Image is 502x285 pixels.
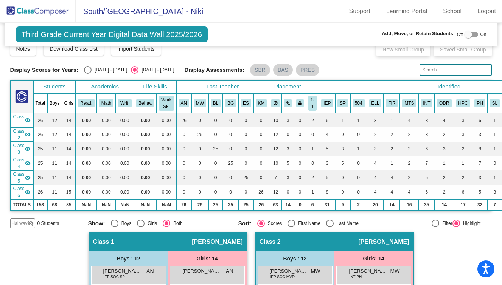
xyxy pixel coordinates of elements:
td: 0.00 [97,127,116,142]
td: 1 [488,127,502,142]
td: 4 [400,113,418,127]
td: 0 [253,127,269,142]
a: Logout [471,5,502,17]
td: 0 [223,185,238,199]
button: BL [211,99,221,107]
td: 3 [319,156,335,170]
mat-icon: visibility [25,132,31,138]
td: 0.00 [76,127,97,142]
th: Students [33,80,76,93]
td: 1 [488,170,502,185]
td: 0 [238,156,253,170]
td: 26 [33,127,47,142]
th: Alex Noble [176,93,191,113]
td: 0.00 [134,127,157,142]
td: 4 [367,170,384,185]
mat-icon: visibility [25,117,31,123]
td: 12 [269,185,282,199]
td: 12 [47,127,62,142]
th: Heavy Parent Communication [454,93,472,113]
span: Download Class List [50,46,98,52]
mat-icon: visibility [25,146,31,152]
td: 25 [223,199,238,211]
td: 12 [269,127,282,142]
td: 0 [294,127,306,142]
td: 68 [47,199,62,211]
td: 2 [400,142,418,156]
button: Import Students [111,42,161,56]
td: 26 [253,185,269,199]
td: 0 [488,156,502,170]
td: 25 [223,156,238,170]
td: 0 [350,170,367,185]
td: 25 [208,142,223,156]
td: 1 [350,142,367,156]
td: 2 [454,142,472,156]
td: 0 [176,170,191,185]
span: Add, Move, or Retain Students [382,30,453,37]
th: Girls [62,93,76,113]
span: South/[GEOGRAPHIC_DATA] - Niki [76,5,203,17]
button: AN [179,99,189,107]
td: 1 [384,113,400,127]
th: Phonics Concern [472,93,487,113]
td: 4 [435,113,454,127]
td: 6 [454,185,472,199]
th: Kari Malz [253,93,269,113]
td: 8 [472,142,487,156]
th: School-linked Therapist Scheduled [488,93,502,113]
td: 31 [319,199,335,211]
td: 0 [191,170,208,185]
td: 2 [435,127,454,142]
td: 2 [435,170,454,185]
th: 504 Plan [350,93,367,113]
td: 2 [384,142,400,156]
th: Family Interpreter Required [384,93,400,113]
td: 3 [335,142,350,156]
td: Alex Noble - No Class Name [11,113,33,127]
th: Academic Intervention Service Provider(s) [418,93,435,113]
span: Notes [16,46,30,52]
td: NaN [97,199,116,211]
button: HPC [456,99,470,107]
td: 0.00 [97,170,116,185]
td: 63 [269,199,282,211]
td: 17 [454,199,472,211]
td: 14 [435,199,454,211]
td: 0 [238,185,253,199]
button: Download Class List [44,42,104,56]
td: 5 [418,170,435,185]
th: English Language Learner [367,93,384,113]
td: 0 [223,170,238,185]
td: 0.00 [76,113,97,127]
td: 0 [176,127,191,142]
td: 0 [253,156,269,170]
a: Learning Portal [380,5,434,17]
td: 10 [269,113,282,127]
td: 0 [350,127,367,142]
td: 0 [350,185,367,199]
button: 504 [353,99,365,107]
td: 25 [208,199,223,211]
td: 25 [33,170,47,185]
td: 3 [367,142,384,156]
td: 0 [282,127,294,142]
td: 7 [418,156,435,170]
td: 0.00 [157,170,176,185]
td: 3 [472,127,487,142]
td: 25 [33,142,47,156]
td: 0.00 [76,170,97,185]
td: 0 [294,142,306,156]
td: 0 [306,156,319,170]
td: 0 [223,113,238,127]
td: 1 [454,156,472,170]
td: 0 [294,113,306,127]
td: 3 [488,185,502,199]
td: 0.00 [157,113,176,127]
td: 0.00 [157,127,176,142]
td: 25 [238,199,253,211]
td: 10 [269,156,282,170]
td: 0.00 [157,142,176,156]
button: Writ. [118,99,132,107]
td: 6 [306,199,319,211]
